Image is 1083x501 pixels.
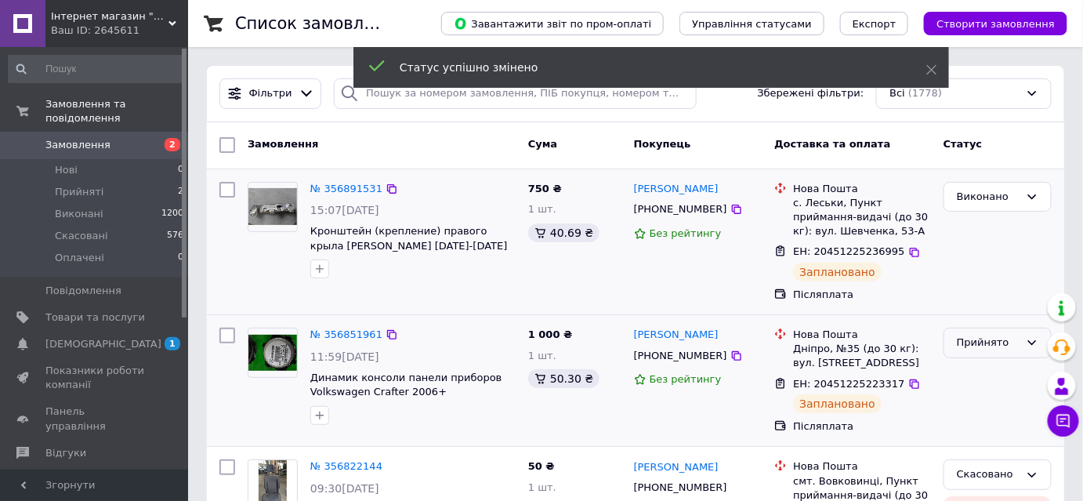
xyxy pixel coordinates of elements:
[310,204,379,216] span: 15:07[DATE]
[310,350,379,363] span: 11:59[DATE]
[248,182,298,232] a: Фото товару
[55,229,108,243] span: Скасовані
[528,460,555,472] span: 50 ₴
[45,138,110,152] span: Замовлення
[55,185,103,199] span: Прийняті
[793,394,882,413] div: Заплановано
[55,207,103,221] span: Виконані
[310,329,382,340] a: № 356851961
[793,288,931,302] div: Післяплата
[45,97,188,125] span: Замовлення та повідомлення
[400,60,887,75] div: Статус успішно змінено
[45,364,145,392] span: Показники роботи компанії
[650,227,722,239] span: Без рейтингу
[165,138,180,151] span: 2
[793,182,931,196] div: Нова Пошта
[454,16,651,31] span: Завантажити звіт по пром-оплаті
[853,18,896,30] span: Експорт
[957,467,1020,483] div: Скасовано
[650,373,722,385] span: Без рейтингу
[45,405,145,433] span: Панель управління
[310,372,502,398] a: Динамик консоли панели приборов Volkswagen Crafter 2006+
[178,251,183,265] span: 0
[908,87,942,99] span: (1778)
[793,328,931,342] div: Нова Пошта
[55,163,78,177] span: Нові
[248,328,298,378] a: Фото товару
[908,17,1067,29] a: Створити замовлення
[793,419,931,434] div: Післяплата
[944,138,983,150] span: Статус
[165,337,180,350] span: 1
[55,251,104,265] span: Оплачені
[840,12,909,35] button: Експорт
[310,460,382,472] a: № 356822144
[528,481,556,493] span: 1 шт.
[793,263,882,281] div: Заплановано
[235,14,394,33] h1: Список замовлень
[310,482,379,495] span: 09:30[DATE]
[692,18,812,30] span: Управління статусами
[793,459,931,474] div: Нова Пошта
[936,18,1055,30] span: Створити замовлення
[634,182,719,197] a: [PERSON_NAME]
[310,225,508,252] a: Кронштейн (крепление) правого крыла [PERSON_NAME] [DATE]-[DATE]
[1048,405,1079,437] button: Чат з покупцем
[957,335,1020,351] div: Прийнято
[528,223,599,242] div: 40.69 ₴
[8,55,185,83] input: Пошук
[167,229,183,243] span: 576
[793,196,931,239] div: с. Леськи, Пункт приймання-видачі (до 30 кг): вул. Шевченка, 53-А
[45,310,145,325] span: Товари та послуги
[793,378,904,390] span: ЕН: 20451225223317
[528,183,562,194] span: 750 ₴
[793,245,904,257] span: ЕН: 20451225236995
[248,138,318,150] span: Замовлення
[528,203,556,215] span: 1 шт.
[310,183,382,194] a: № 356891531
[51,24,188,38] div: Ваш ID: 2645611
[334,78,697,109] input: Пошук за номером замовлення, ПІБ покупця, номером телефону, Email, номером накладної
[528,350,556,361] span: 1 шт.
[758,86,864,101] span: Збережені фільтри:
[634,328,719,343] a: [PERSON_NAME]
[528,138,557,150] span: Cума
[631,346,730,366] div: [PHONE_NUMBER]
[528,369,599,388] div: 50.30 ₴
[793,342,931,370] div: Дніпро, №35 (до 30 кг): вул. [STREET_ADDRESS]
[924,12,1067,35] button: Створити замовлення
[161,207,183,221] span: 1200
[45,284,121,298] span: Повідомлення
[889,86,905,101] span: Всі
[248,188,297,225] img: Фото товару
[631,199,730,220] div: [PHONE_NUMBER]
[957,189,1020,205] div: Виконано
[634,138,691,150] span: Покупець
[178,163,183,177] span: 0
[679,12,824,35] button: Управління статусами
[45,446,86,460] span: Відгуки
[178,185,183,199] span: 2
[51,9,168,24] span: Інтернет магазин "Автозапчастини"
[631,477,730,498] div: [PHONE_NUMBER]
[528,329,572,340] span: 1 000 ₴
[634,460,719,475] a: [PERSON_NAME]
[774,138,890,150] span: Доставка та оплата
[45,337,161,351] span: [DEMOGRAPHIC_DATA]
[441,12,664,35] button: Завантажити звіт по пром-оплаті
[249,86,292,101] span: Фільтри
[248,335,297,372] img: Фото товару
